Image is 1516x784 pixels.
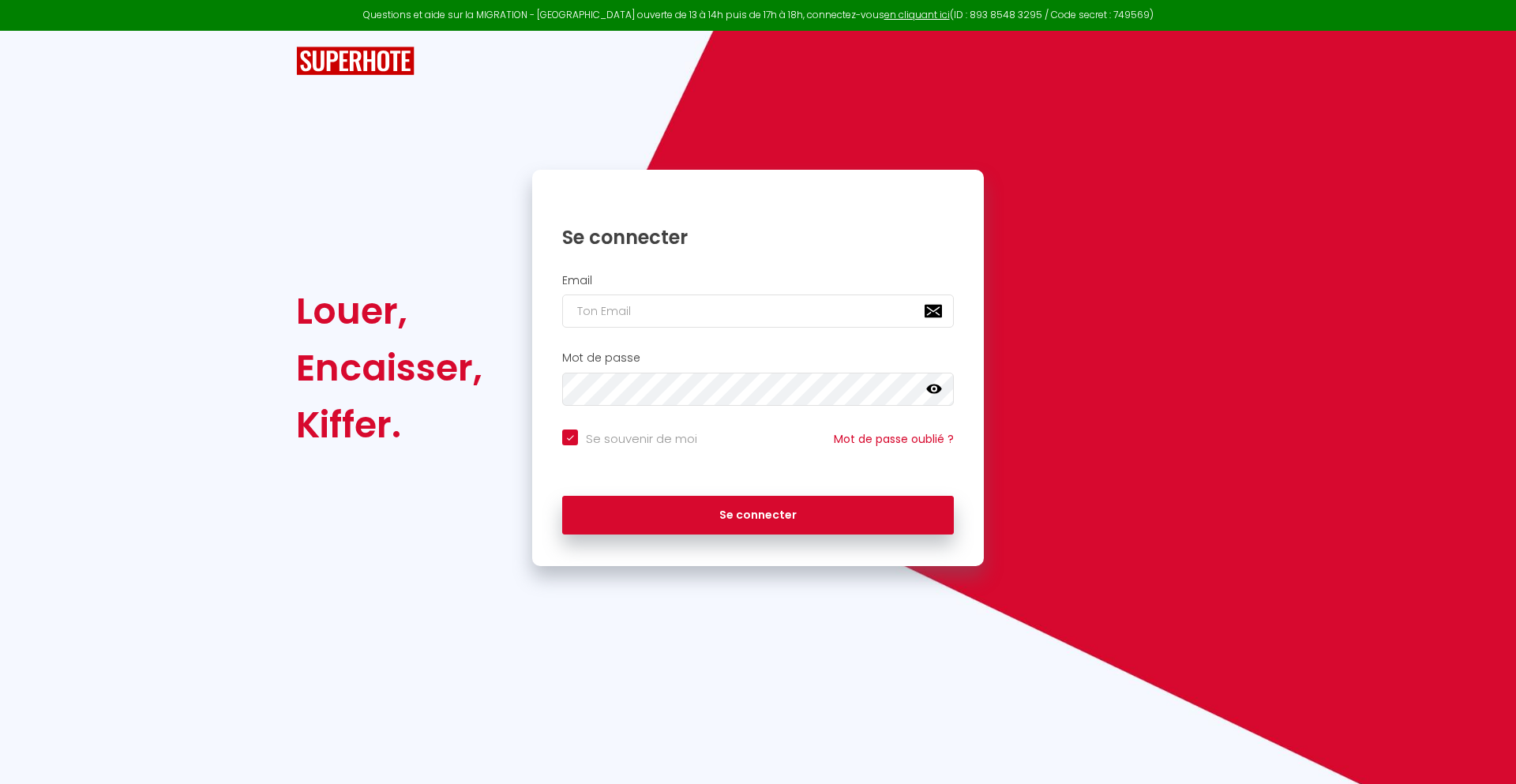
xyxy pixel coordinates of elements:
[296,396,482,453] div: Kiffer.
[834,431,954,447] a: Mot de passe oublié ?
[562,294,954,328] input: Ton Email
[562,225,954,249] h1: Se connecter
[884,8,950,21] a: en cliquant ici
[562,274,954,287] h2: Email
[562,351,954,365] h2: Mot de passe
[296,283,482,339] div: Louer,
[562,496,954,535] button: Se connecter
[296,339,482,396] div: Encaisser,
[296,47,415,76] img: SuperHote logo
